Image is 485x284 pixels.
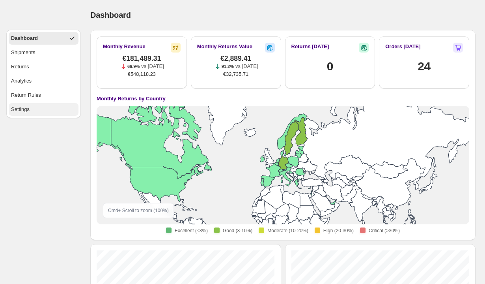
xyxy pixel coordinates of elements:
span: €548,118.23 [128,70,156,78]
button: Shipments [9,46,78,59]
span: €181,489.31 [122,55,161,62]
button: Settings [9,103,78,116]
span: €2,889.41 [220,55,251,62]
span: Good (3-10%) [223,228,252,234]
span: 91.2% [222,64,234,69]
button: Returns [9,60,78,73]
span: 66.9% [127,64,140,69]
button: Return Rules [9,89,78,102]
h2: Orders [DATE] [385,43,420,51]
div: Return Rules [11,91,41,99]
p: vs [DATE] [235,62,258,70]
div: Analytics [11,77,32,85]
button: Dashboard [9,32,78,45]
p: vs [DATE] [141,62,164,70]
h2: Monthly Returns Value [197,43,252,51]
button: Analytics [9,75,78,87]
div: Returns [11,63,29,71]
div: Settings [11,105,30,113]
span: Dashboard [90,11,131,19]
div: Cmd + Scroll to zoom ( 100 %) [103,203,174,218]
h1: 0 [327,58,333,74]
h4: Monthly Returns by Country [97,95,166,103]
h2: Monthly Revenue [103,43,145,51]
div: Dashboard [11,34,38,42]
h2: Returns [DATE] [291,43,329,51]
span: €32,735.71 [223,70,248,78]
span: Moderate (10-20%) [267,228,308,234]
span: High (20-30%) [323,228,354,234]
span: Excellent (≤3%) [175,228,208,234]
h1: 24 [418,58,431,74]
div: Shipments [11,49,35,56]
span: Critical (>30%) [369,228,400,234]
